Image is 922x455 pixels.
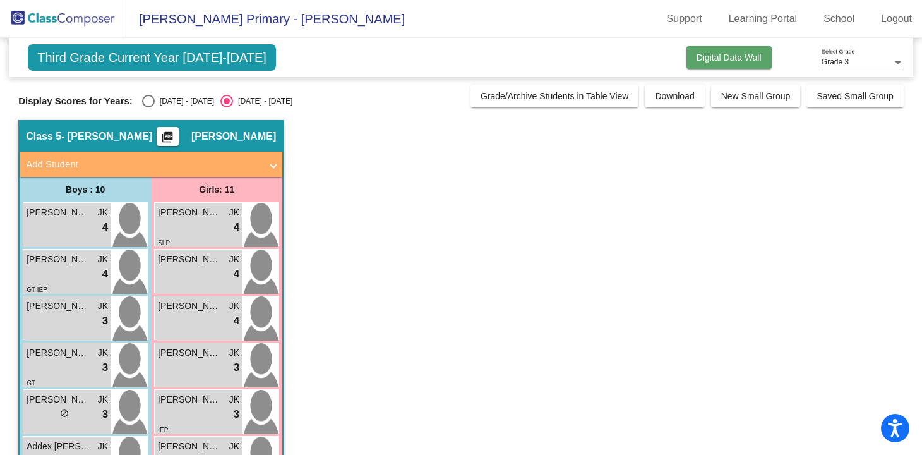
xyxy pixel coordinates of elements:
[98,440,108,453] span: JK
[158,240,170,246] span: SLP
[102,266,108,282] span: 4
[229,346,239,360] span: JK
[27,286,47,293] span: GT IEP
[102,406,108,423] span: 3
[157,127,179,146] button: Print Students Details
[806,85,903,107] button: Saved Small Group
[27,393,90,406] span: [PERSON_NAME]
[871,9,922,29] a: Logout
[234,219,239,236] span: 4
[151,177,282,202] div: Girls: 11
[28,44,276,71] span: Third Grade Current Year [DATE]-[DATE]
[158,393,221,406] span: [PERSON_NAME]
[160,131,175,149] mat-icon: picture_as_pdf
[98,393,108,406] span: JK
[155,95,214,107] div: [DATE] - [DATE]
[98,206,108,219] span: JK
[645,85,704,107] button: Download
[234,313,239,329] span: 4
[657,9,712,29] a: Support
[126,9,405,29] span: [PERSON_NAME] Primary - [PERSON_NAME]
[233,95,292,107] div: [DATE] - [DATE]
[61,130,152,143] span: - [PERSON_NAME]
[26,130,61,143] span: Class 5
[102,313,108,329] span: 3
[158,440,221,453] span: [PERSON_NAME]
[229,300,239,313] span: JK
[229,393,239,406] span: JK
[27,206,90,219] span: [PERSON_NAME]
[102,360,108,376] span: 3
[470,85,639,107] button: Grade/Archive Students in Table View
[158,253,221,266] span: [PERSON_NAME]
[234,406,239,423] span: 3
[719,9,808,29] a: Learning Portal
[655,91,694,101] span: Download
[27,440,90,453] span: Addex [PERSON_NAME]
[98,346,108,360] span: JK
[191,130,276,143] span: [PERSON_NAME]
[142,95,292,107] mat-radio-group: Select an option
[20,177,151,202] div: Boys : 10
[98,253,108,266] span: JK
[27,253,90,266] span: [PERSON_NAME]
[697,52,762,63] span: Digital Data Wall
[817,91,893,101] span: Saved Small Group
[18,95,133,107] span: Display Scores for Years:
[686,46,772,69] button: Digital Data Wall
[20,152,282,177] mat-expansion-panel-header: Add Student
[26,157,261,172] mat-panel-title: Add Student
[27,300,90,313] span: [PERSON_NAME]
[711,85,801,107] button: New Small Group
[813,9,865,29] a: School
[27,380,35,387] span: GT
[98,300,108,313] span: JK
[27,346,90,360] span: [PERSON_NAME]
[481,91,629,101] span: Grade/Archive Students in Table View
[158,427,168,434] span: IEP
[229,253,239,266] span: JK
[721,91,791,101] span: New Small Group
[102,219,108,236] span: 4
[158,300,221,313] span: [PERSON_NAME]
[229,440,239,453] span: JK
[158,206,221,219] span: [PERSON_NAME]
[234,360,239,376] span: 3
[229,206,239,219] span: JK
[60,409,69,418] span: do_not_disturb_alt
[158,346,221,360] span: [PERSON_NAME]
[234,266,239,282] span: 4
[822,58,849,66] span: Grade 3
